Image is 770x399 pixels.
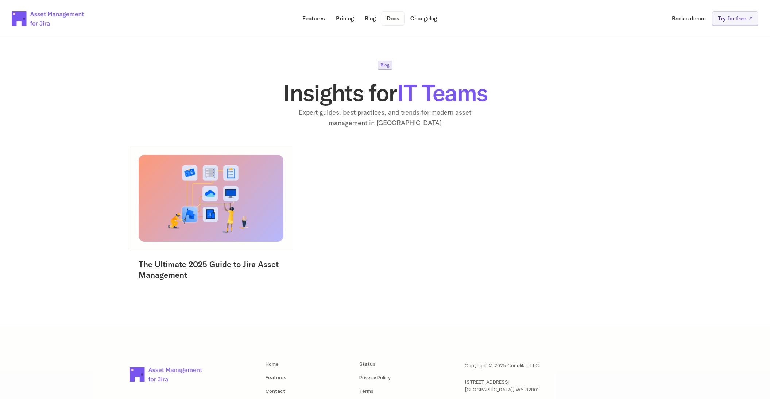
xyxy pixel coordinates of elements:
p: Features [302,16,325,21]
p: Copyright © 2025 Conelike, LLC. [465,362,540,369]
p: Pricing [336,16,354,21]
a: The Ultimate 2025 Guide to Jira Asset Management [139,259,281,280]
p: Blog [380,63,390,67]
a: Home [266,361,279,367]
p: Docs [387,16,399,21]
p: Blog [365,16,376,21]
a: Contact [266,388,285,394]
a: Features [297,11,330,26]
p: Book a demo [672,16,704,21]
span: IT Teams [397,78,487,107]
a: Blog [360,11,381,26]
p: Try for free [718,16,746,21]
a: Status [359,361,375,367]
a: Features [266,375,286,380]
a: Try for free [712,11,758,26]
h1: Insights for [130,81,641,104]
a: Terms [359,388,374,394]
span: [GEOGRAPHIC_DATA], WY 82801 [465,387,539,392]
a: Changelog [405,11,442,26]
p: Changelog [410,16,437,21]
a: Pricing [331,11,359,26]
span: [STREET_ADDRESS] [465,379,510,385]
a: Book a demo [667,11,709,26]
p: Expert guides, best practices, and trends for modern asset management in [GEOGRAPHIC_DATA] [294,107,476,128]
a: Docs [382,11,405,26]
a: Privacy Policy [359,375,391,380]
